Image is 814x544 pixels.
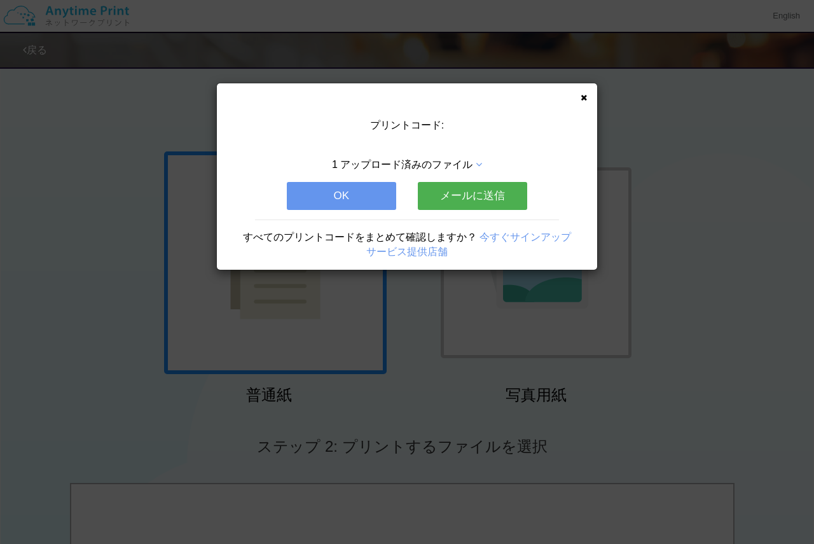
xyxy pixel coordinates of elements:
[287,182,396,210] button: OK
[366,246,448,257] a: サービス提供店舗
[418,182,527,210] button: メールに送信
[243,232,477,242] span: すべてのプリントコードをまとめて確認しますか？
[370,120,444,130] span: プリントコード:
[332,159,473,170] span: 1 アップロード済みのファイル
[479,232,571,242] a: 今すぐサインアップ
